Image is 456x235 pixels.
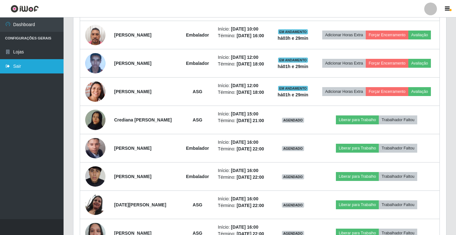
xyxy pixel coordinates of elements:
[186,61,209,66] strong: Embalador
[218,167,269,174] li: Início:
[85,21,105,48] img: 1735300261799.jpeg
[278,64,309,69] strong: há 01 h e 29 min
[231,55,258,60] time: [DATE] 12:00
[322,87,366,96] button: Adicionar Horas Extra
[218,146,269,152] li: Término:
[237,175,264,180] time: [DATE] 22:00
[282,146,304,151] span: AGENDADO
[85,195,105,215] img: 1689337855569.jpeg
[85,154,105,199] img: 1733491183363.jpeg
[336,200,379,209] button: Liberar para Trabalho
[231,225,258,230] time: [DATE] 16:00
[237,146,264,151] time: [DATE] 22:00
[408,59,431,68] button: Avaliação
[231,140,258,145] time: [DATE] 16:00
[114,146,151,151] strong: [PERSON_NAME]
[231,168,258,173] time: [DATE] 16:00
[231,83,258,88] time: [DATE] 12:00
[278,92,309,97] strong: há 01 h e 29 min
[408,87,431,96] button: Avaliação
[278,86,308,91] span: EM ANDAMENTO
[193,89,202,94] strong: ASG
[85,50,105,77] img: 1673386012464.jpeg
[237,61,264,66] time: [DATE] 18:00
[186,146,209,151] strong: Embalador
[379,200,417,209] button: Trabalhador Faltou
[218,32,269,39] li: Término:
[114,174,151,179] strong: [PERSON_NAME]
[193,202,202,207] strong: ASG
[218,202,269,209] li: Término:
[186,174,209,179] strong: Embalador
[282,174,304,179] span: AGENDADO
[218,54,269,61] li: Início:
[278,29,308,34] span: EM ANDAMENTO
[278,36,309,41] strong: há 03 h e 29 min
[85,126,105,170] img: 1718410528864.jpeg
[218,117,269,124] li: Término:
[114,61,151,66] strong: [PERSON_NAME]
[322,31,366,39] button: Adicionar Horas Extra
[114,32,151,38] strong: [PERSON_NAME]
[278,58,308,63] span: EM ANDAMENTO
[10,5,39,13] img: CoreUI Logo
[379,115,417,124] button: Trabalhador Faltou
[237,33,264,38] time: [DATE] 16:00
[218,224,269,231] li: Início:
[218,174,269,181] li: Término:
[114,202,166,207] strong: [DATE][PERSON_NAME]
[366,87,408,96] button: Forçar Encerramento
[85,79,105,105] img: 1691278015351.jpeg
[408,31,431,39] button: Avaliação
[379,172,417,181] button: Trabalhador Faltou
[218,196,269,202] li: Início:
[366,31,408,39] button: Forçar Encerramento
[336,172,379,181] button: Liberar para Trabalho
[218,111,269,117] li: Início:
[218,89,269,96] li: Término:
[282,203,304,208] span: AGENDADO
[336,144,379,153] button: Liberar para Trabalho
[85,102,105,138] img: 1755289367859.jpeg
[193,117,202,122] strong: ASG
[218,26,269,32] li: Início:
[322,59,366,68] button: Adicionar Horas Extra
[366,59,408,68] button: Forçar Encerramento
[186,32,209,38] strong: Embalador
[231,111,258,116] time: [DATE] 15:00
[237,118,264,123] time: [DATE] 21:00
[114,89,151,94] strong: [PERSON_NAME]
[218,139,269,146] li: Início:
[114,117,172,122] strong: Crediana [PERSON_NAME]
[237,90,264,95] time: [DATE] 18:00
[231,196,258,201] time: [DATE] 16:00
[218,82,269,89] li: Início:
[336,115,379,124] button: Liberar para Trabalho
[379,144,417,153] button: Trabalhador Faltou
[231,26,258,31] time: [DATE] 10:00
[237,203,264,208] time: [DATE] 22:00
[218,61,269,67] li: Término:
[282,118,304,123] span: AGENDADO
